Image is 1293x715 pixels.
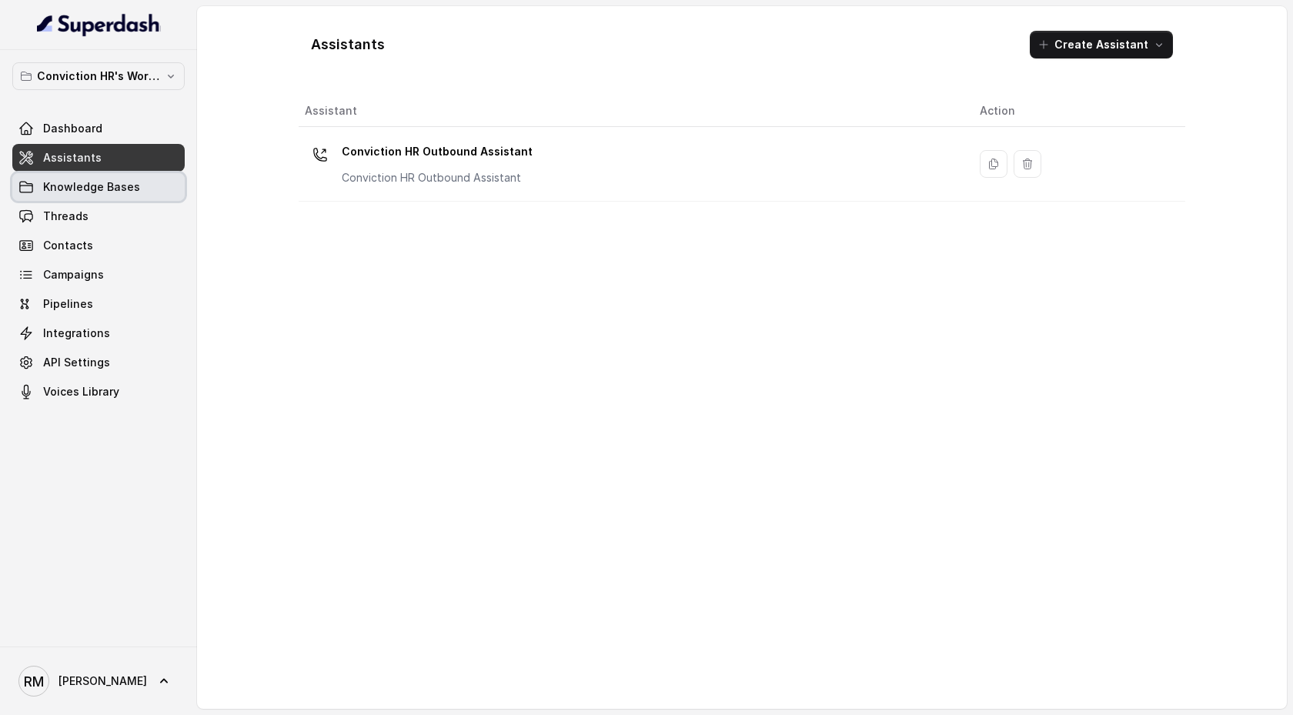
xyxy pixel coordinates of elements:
[12,261,185,289] a: Campaigns
[342,170,533,185] p: Conviction HR Outbound Assistant
[12,349,185,376] a: API Settings
[37,67,160,85] p: Conviction HR's Workspace
[43,384,119,399] span: Voices Library
[299,95,967,127] th: Assistant
[12,290,185,318] a: Pipelines
[43,296,93,312] span: Pipelines
[43,238,93,253] span: Contacts
[43,150,102,165] span: Assistants
[37,12,161,37] img: light.svg
[342,139,533,164] p: Conviction HR Outbound Assistant
[12,202,185,230] a: Threads
[58,673,147,689] span: [PERSON_NAME]
[12,173,185,201] a: Knowledge Bases
[43,121,102,136] span: Dashboard
[24,673,44,690] text: RM
[43,209,89,224] span: Threads
[12,115,185,142] a: Dashboard
[12,378,185,406] a: Voices Library
[967,95,1185,127] th: Action
[12,144,185,172] a: Assistants
[12,232,185,259] a: Contacts
[12,62,185,90] button: Conviction HR's Workspace
[43,326,110,341] span: Integrations
[43,355,110,370] span: API Settings
[311,32,385,57] h1: Assistants
[1030,31,1173,58] button: Create Assistant
[43,179,140,195] span: Knowledge Bases
[12,319,185,347] a: Integrations
[43,267,104,282] span: Campaigns
[12,660,185,703] a: [PERSON_NAME]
